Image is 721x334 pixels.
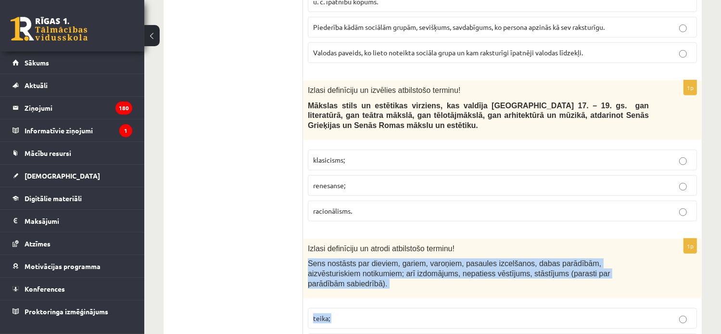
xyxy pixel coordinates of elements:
[25,58,49,67] span: Sākums
[308,102,649,129] span: Mākslas stils un estētikas virziens, kas valdīja [GEOGRAPHIC_DATA] 17. – 19. gs. gan literatūrā, ...
[679,25,687,32] input: Piederība kādām sociālām grupām, sevišķums, savdabīgums, ko persona apzinās kā sev raksturīgu.
[308,86,460,94] span: Izlasi definīciju un izvēlies atbilstošo terminu!
[679,208,687,216] input: racionālisms.
[13,97,132,119] a: Ziņojumi180
[683,80,697,95] p: 1p
[25,262,101,270] span: Motivācijas programma
[13,74,132,96] a: Aktuāli
[308,244,455,253] span: Izlasi definīciju un atrodi atbilstošo terminu!
[25,239,51,248] span: Atzīmes
[679,50,687,58] input: Valodas paveids, ko lieto noteikta sociāla grupa un kam raksturīgi īpatnēji valodas līdzekļi.
[679,316,687,323] input: teika;
[679,183,687,191] input: renesanse;
[115,102,132,115] i: 180
[13,142,132,164] a: Mācību resursi
[13,232,132,255] a: Atzīmes
[683,238,697,254] p: 1p
[313,48,583,57] span: Valodas paveids, ko lieto noteikta sociāla grupa un kam raksturīgi īpatnēji valodas līdzekļi.
[25,119,132,141] legend: Informatīvie ziņojumi
[25,194,82,203] span: Digitālie materiāli
[25,307,108,316] span: Proktoringa izmēģinājums
[25,97,132,119] legend: Ziņojumi
[13,278,132,300] a: Konferences
[13,165,132,187] a: [DEMOGRAPHIC_DATA]
[313,206,352,215] span: racionālisms.
[13,119,132,141] a: Informatīvie ziņojumi1
[13,187,132,209] a: Digitālie materiāli
[679,157,687,165] input: klasicisms;
[313,155,345,164] span: klasicisms;
[308,259,610,287] span: Sens nostāsts par dieviem, gariem, varoņiem, pasaules izcelšanos, dabas parādībām, aizvēsturiskie...
[25,171,100,180] span: [DEMOGRAPHIC_DATA]
[25,284,65,293] span: Konferences
[313,314,330,322] span: teika;
[13,300,132,322] a: Proktoringa izmēģinājums
[313,181,345,190] span: renesanse;
[25,149,71,157] span: Mācību resursi
[13,210,132,232] a: Maksājumi
[11,17,88,41] a: Rīgas 1. Tālmācības vidusskola
[25,210,132,232] legend: Maksājumi
[13,51,132,74] a: Sākums
[13,255,132,277] a: Motivācijas programma
[313,23,605,31] span: Piederība kādām sociālām grupām, sevišķums, savdabīgums, ko persona apzinās kā sev raksturīgu.
[25,81,48,90] span: Aktuāli
[119,124,132,137] i: 1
